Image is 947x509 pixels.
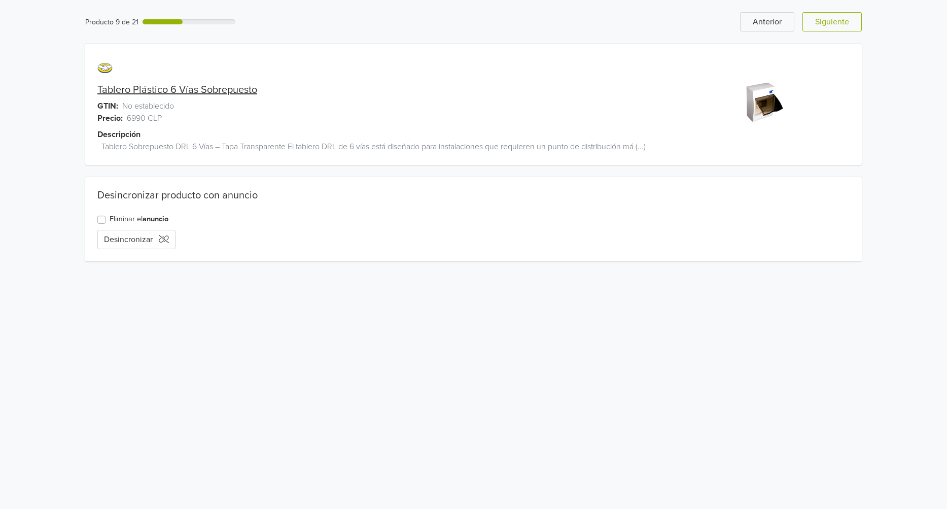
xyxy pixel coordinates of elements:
div: Producto 9 de 21 [85,17,138,27]
button: Anterior [740,12,794,31]
a: Tablero Plástico 6 Vías Sobrepuesto [97,84,257,96]
span: No establecido [122,100,174,112]
div: Desincronizar producto con anuncio [97,189,850,201]
span: Descripción [97,128,141,141]
span: 6990 CLP [127,112,162,124]
button: Desincronizar [97,230,176,249]
span: Precio: [97,112,123,124]
img: product_image [726,64,803,141]
label: Eliminar el [110,214,168,225]
span: GTIN: [97,100,118,112]
button: Siguiente [802,12,862,31]
span: Tablero Sobrepuesto DRL 6 Vías – Tapa Transparente El tablero DRL de 6 vías está diseñado para in... [101,141,646,153]
a: anuncio [143,215,168,223]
